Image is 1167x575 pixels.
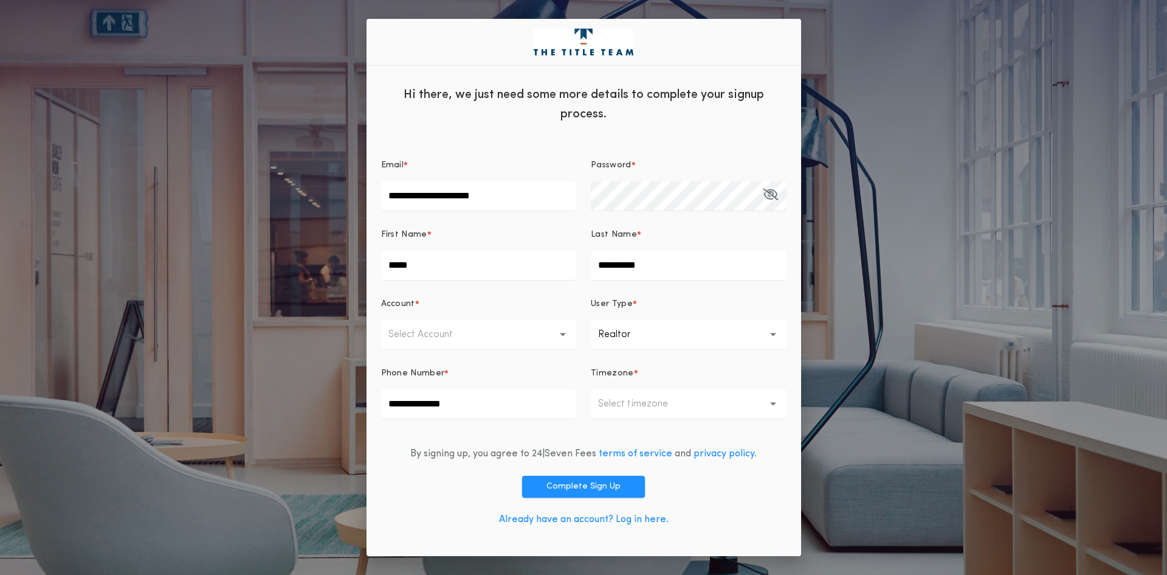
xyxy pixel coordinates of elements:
p: User Type [591,298,633,310]
p: Password [591,159,632,172]
button: Complete Sign Up [522,476,645,498]
p: Account [381,298,415,310]
input: Last Name* [591,251,787,280]
a: terms of service [599,449,672,459]
div: Hi there, we just need some more details to complete your signup process. [367,75,801,130]
input: Email* [381,181,577,211]
input: Password* [591,181,787,211]
button: Select Account [381,320,577,349]
p: Email [381,159,404,172]
button: Select timezone [591,389,787,419]
p: Realtor [598,327,650,342]
p: Select Account [388,327,472,342]
p: Select timezone [598,397,687,411]
p: Timezone [591,368,634,380]
p: First Name [381,229,427,241]
p: Last Name [591,229,637,241]
button: Realtor [591,320,787,349]
p: Phone Number [381,368,445,380]
input: Phone Number* [381,389,577,419]
input: First Name* [381,251,577,280]
div: By signing up, you agree to 24|Seven Fees and [410,447,757,461]
a: privacy policy. [694,449,757,459]
a: Already have an account? Log in here. [499,515,669,524]
img: logo [534,29,633,55]
button: Password* [763,181,778,211]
